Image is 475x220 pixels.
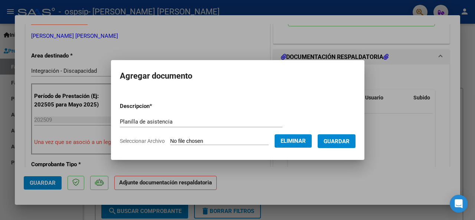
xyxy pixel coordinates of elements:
[318,134,356,148] button: Guardar
[281,138,306,144] span: Eliminar
[120,102,191,111] p: Descripcion
[120,69,356,83] h2: Agregar documento
[450,195,468,213] div: Open Intercom Messenger
[324,138,350,145] span: Guardar
[275,134,312,148] button: Eliminar
[120,138,165,144] span: Seleccionar Archivo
